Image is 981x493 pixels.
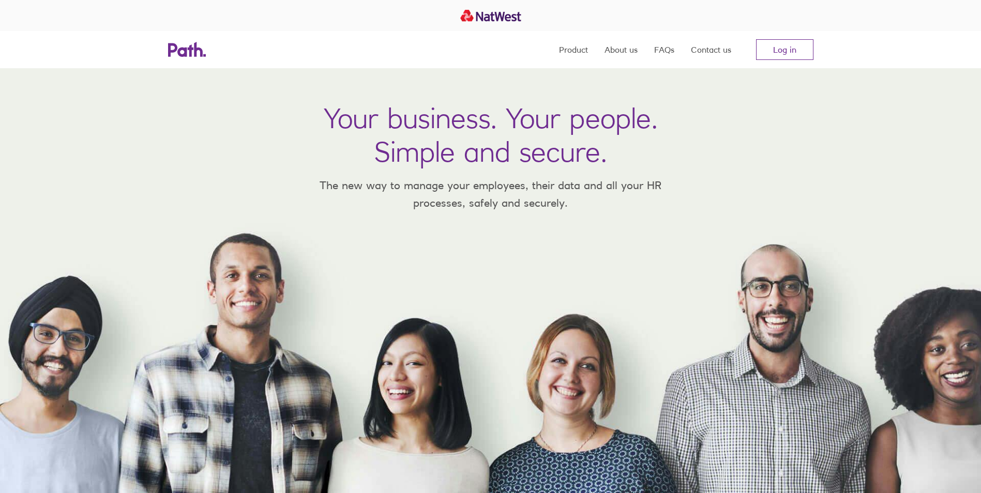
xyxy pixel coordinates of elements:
p: The new way to manage your employees, their data and all your HR processes, safely and securely. [305,177,677,211]
a: Contact us [691,31,731,68]
a: FAQs [654,31,674,68]
a: About us [605,31,638,68]
h1: Your business. Your people. Simple and secure. [324,101,658,168]
a: Product [559,31,588,68]
a: Log in [756,39,813,60]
